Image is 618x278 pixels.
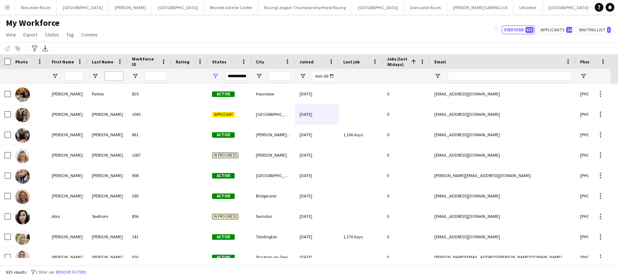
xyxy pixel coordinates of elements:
[35,269,54,275] span: 1 filter set
[204,0,258,15] button: Revised date for Confex
[128,125,171,145] div: 861
[47,247,87,267] div: [PERSON_NAME]
[566,27,572,33] span: 24
[251,145,295,165] div: [PERSON_NAME]
[258,0,352,15] button: Racing League -Championship Horse Racing
[15,128,30,143] img: Adam Tumelty
[502,26,535,34] button: Everyone635
[20,30,40,39] a: Export
[128,84,171,104] div: 829
[47,227,87,247] div: [PERSON_NAME]
[66,31,74,38] span: Tag
[295,247,339,267] div: [DATE]
[87,186,128,206] div: [PERSON_NAME]
[15,169,30,184] img: Adriano Attanasio
[430,227,576,247] div: [EMAIL_ADDRESS][DOMAIN_NAME]
[15,59,28,64] span: Photo
[47,84,87,104] div: [PERSON_NAME]
[580,59,593,64] span: Phone
[300,73,306,79] button: Open Filter Menu
[128,145,171,165] div: 1067
[212,59,226,64] span: Status
[15,149,30,163] img: Adele Watkins
[45,31,59,38] span: Status
[15,251,30,265] img: Alex Petre
[47,145,87,165] div: [PERSON_NAME]
[430,165,576,185] div: [PERSON_NAME][EMAIL_ADDRESS][DOMAIN_NAME]
[256,59,264,64] span: City
[339,125,383,145] div: 1,166 days
[387,56,408,67] span: Jobs (last 90 days)
[434,59,446,64] span: Email
[15,230,30,245] img: Alex Paladino
[92,59,113,64] span: Last Name
[15,0,57,15] button: Worcester Races
[295,104,339,124] div: [DATE]
[251,227,295,247] div: Teddington
[30,44,39,53] app-action-btn: Advanced filters
[87,227,128,247] div: [PERSON_NAME]
[128,247,171,267] div: 656
[383,186,430,206] div: 0
[152,0,204,15] button: [GEOGRAPHIC_DATA]
[6,31,16,38] span: View
[87,125,128,145] div: [PERSON_NAME]
[313,72,335,81] input: Joined Filter Input
[343,59,360,64] span: Last job
[128,206,171,226] div: 856
[92,73,98,79] button: Open Filter Menu
[251,165,295,185] div: [GEOGRAPHIC_DATA]
[269,72,291,81] input: City Filter Input
[430,186,576,206] div: [EMAIL_ADDRESS][DOMAIN_NAME]
[132,73,138,79] button: Open Filter Menu
[87,206,128,226] div: Skelhorn
[128,165,171,185] div: 908
[430,84,576,104] div: [EMAIL_ADDRESS][DOMAIN_NAME]
[132,56,158,67] span: Workforce ID
[78,30,101,39] a: Comms
[87,145,128,165] div: [PERSON_NAME]
[145,72,167,81] input: Workforce ID Filter Input
[580,73,587,79] button: Open Filter Menu
[212,132,235,138] span: Active
[105,72,123,81] input: Last Name Filter Input
[65,72,83,81] input: First Name Filter Input
[57,0,109,15] button: [GEOGRAPHIC_DATA]
[176,59,189,64] span: Rating
[295,206,339,226] div: [DATE]
[576,26,612,34] button: Waiting list5
[212,193,235,199] span: Active
[47,186,87,206] div: [PERSON_NAME]
[352,0,404,15] button: [GEOGRAPHIC_DATA]
[212,173,235,179] span: Active
[430,247,576,267] div: [PERSON_NAME][EMAIL_ADDRESS][PERSON_NAME][DOMAIN_NAME]
[212,73,219,79] button: Open Filter Menu
[47,104,87,124] div: [PERSON_NAME]
[383,145,430,165] div: 0
[47,125,87,145] div: [PERSON_NAME]
[54,268,87,276] button: Remove filters
[383,104,430,124] div: 0
[295,165,339,185] div: [DATE]
[251,247,295,267] div: Stockton-on-Tees
[15,189,30,204] img: Adrienne Williams
[513,0,543,15] button: Uttoxeter
[383,84,430,104] div: 0
[128,227,171,247] div: 141
[251,104,295,124] div: [GEOGRAPHIC_DATA]
[251,206,295,226] div: Swindon
[212,153,238,158] span: In progress
[212,234,235,240] span: Active
[430,145,576,165] div: [EMAIL_ADDRESS][DOMAIN_NAME]
[256,73,262,79] button: Open Filter Menu
[251,84,295,104] div: Hounslow
[52,59,74,64] span: First Name
[383,247,430,267] div: 0
[47,206,87,226] div: Aiko
[128,104,171,124] div: 1045
[447,72,571,81] input: Email Filter Input
[87,247,128,267] div: [PERSON_NAME]
[109,0,152,15] button: [PERSON_NAME]
[538,26,574,34] button: Applicants24
[339,227,383,247] div: 1,276 days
